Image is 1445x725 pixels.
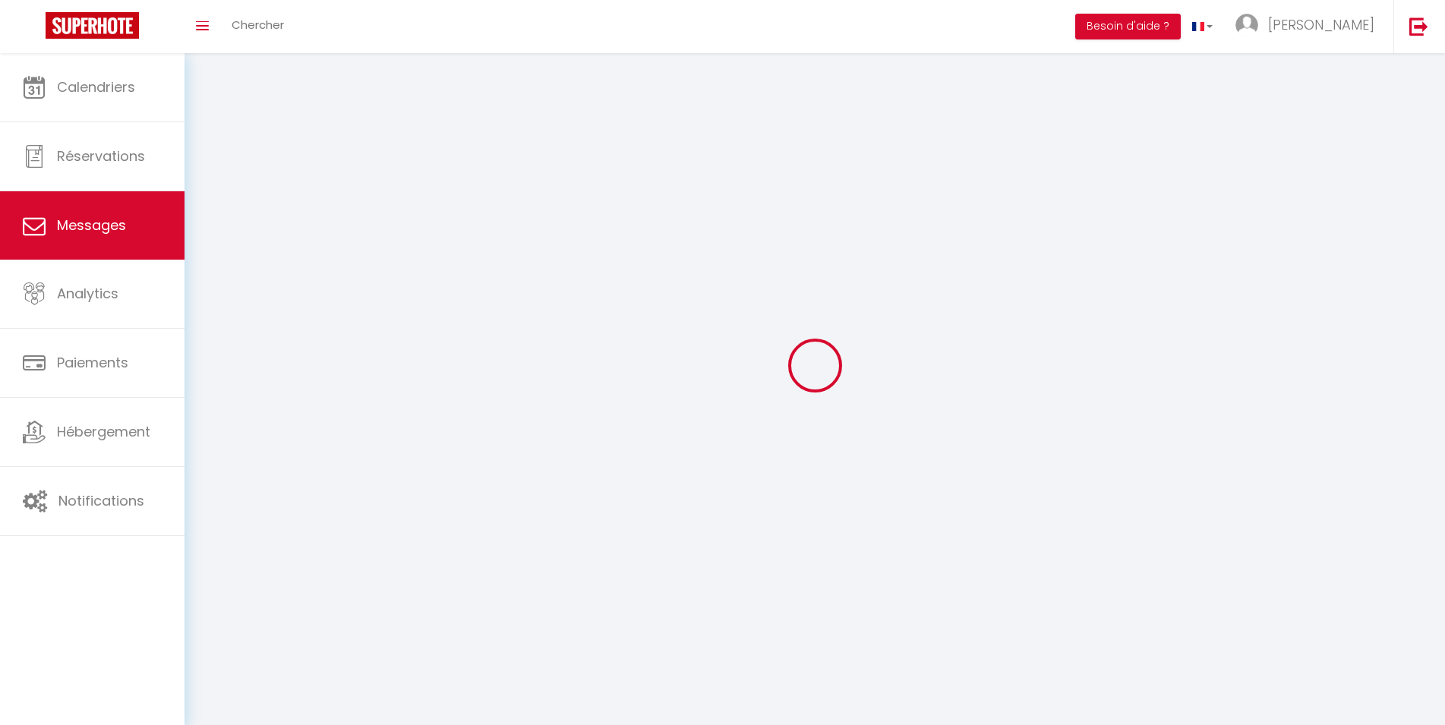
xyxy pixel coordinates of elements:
[1409,17,1428,36] img: logout
[1268,15,1374,34] span: [PERSON_NAME]
[57,284,118,303] span: Analytics
[232,17,284,33] span: Chercher
[57,216,126,235] span: Messages
[57,77,135,96] span: Calendriers
[57,422,150,441] span: Hébergement
[57,353,128,372] span: Paiements
[57,147,145,165] span: Réservations
[58,491,144,510] span: Notifications
[1075,14,1181,39] button: Besoin d'aide ?
[46,12,139,39] img: Super Booking
[1235,14,1258,36] img: ...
